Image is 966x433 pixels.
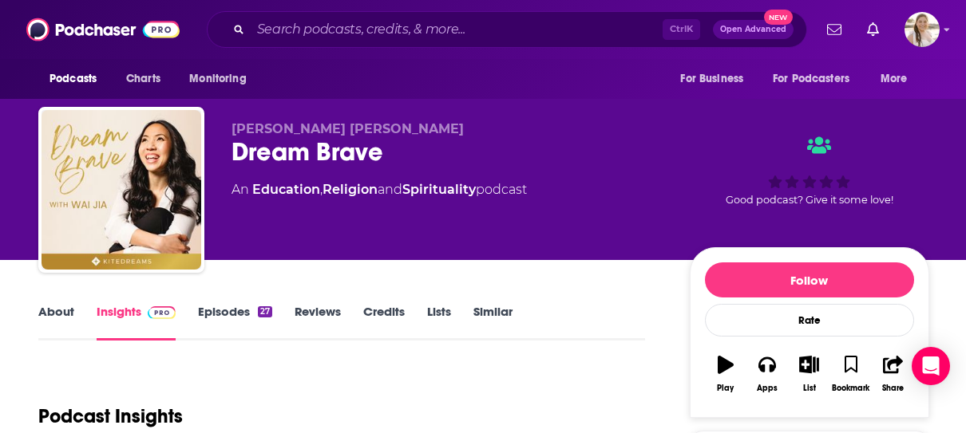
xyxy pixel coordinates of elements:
[198,304,272,340] a: Episodes27
[713,20,794,39] button: Open AdvancedNew
[258,306,272,317] div: 27
[126,68,160,90] span: Charts
[207,11,807,48] div: Search podcasts, credits, & more...
[861,16,885,43] a: Show notifications dropdown
[38,304,74,340] a: About
[663,19,700,40] span: Ctrl K
[869,64,928,94] button: open menu
[49,68,97,90] span: Podcasts
[773,68,849,90] span: For Podcasters
[905,12,940,47] span: Logged in as acquavie
[38,64,117,94] button: open menu
[378,182,402,197] span: and
[97,304,176,340] a: InsightsPodchaser Pro
[830,345,872,403] button: Bookmark
[669,64,763,94] button: open menu
[427,304,451,340] a: Lists
[705,262,914,297] button: Follow
[912,347,950,385] div: Open Intercom Messenger
[832,384,869,393] div: Bookmark
[788,345,829,403] button: List
[178,64,267,94] button: open menu
[821,16,848,43] a: Show notifications dropdown
[38,404,183,428] h1: Podcast Insights
[803,384,816,393] div: List
[148,306,176,319] img: Podchaser Pro
[757,384,778,393] div: Apps
[402,182,476,197] a: Spirituality
[872,345,913,403] button: Share
[690,121,929,220] div: Good podcast? Give it some love!
[116,64,170,94] a: Charts
[26,14,180,45] img: Podchaser - Follow, Share and Rate Podcasts
[252,182,320,197] a: Education
[680,68,743,90] span: For Business
[42,110,201,270] img: Dream Brave
[295,304,341,340] a: Reviews
[232,180,527,199] div: An podcast
[746,345,788,403] button: Apps
[705,304,914,337] div: Rate
[232,121,464,136] span: [PERSON_NAME] [PERSON_NAME]
[726,194,893,206] span: Good podcast? Give it some love!
[762,64,873,94] button: open menu
[905,12,940,47] button: Show profile menu
[905,12,940,47] img: User Profile
[717,384,734,393] div: Play
[323,182,378,197] a: Religion
[705,345,746,403] button: Play
[881,68,908,90] span: More
[473,304,513,340] a: Similar
[882,384,904,393] div: Share
[251,17,663,42] input: Search podcasts, credits, & more...
[189,68,246,90] span: Monitoring
[720,26,786,33] span: Open Advanced
[764,10,793,25] span: New
[320,182,323,197] span: ,
[363,304,405,340] a: Credits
